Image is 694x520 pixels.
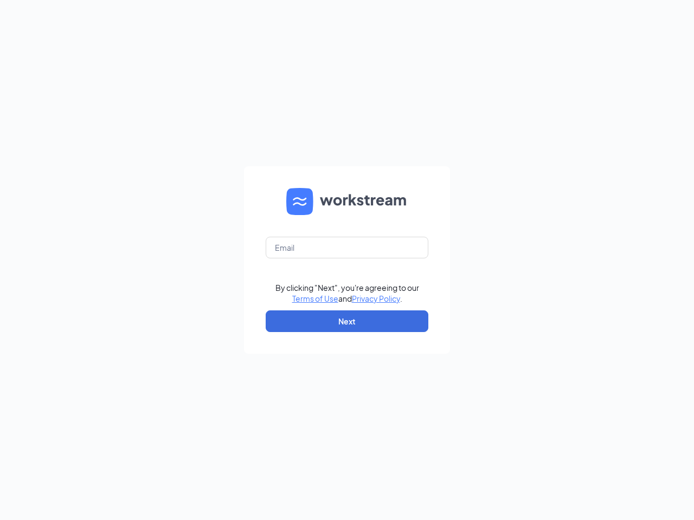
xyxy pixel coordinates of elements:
button: Next [266,310,428,332]
div: By clicking "Next", you're agreeing to our and . [275,282,419,304]
a: Terms of Use [292,294,338,303]
input: Email [266,237,428,258]
a: Privacy Policy [352,294,400,303]
img: WS logo and Workstream text [286,188,408,215]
